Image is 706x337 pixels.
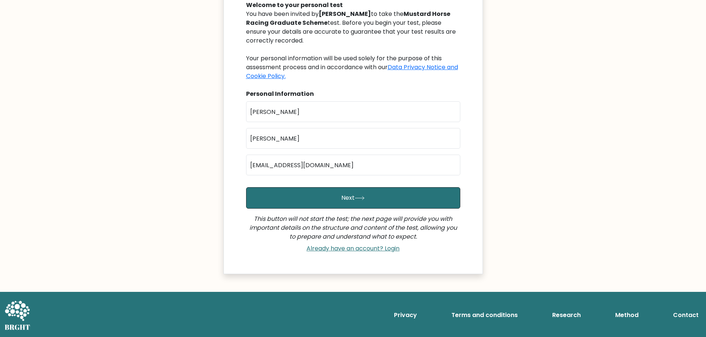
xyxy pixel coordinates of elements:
a: Privacy [391,308,420,323]
b: [PERSON_NAME] [319,10,371,18]
div: Welcome to your personal test [246,1,460,10]
a: Research [549,308,584,323]
input: Last name [246,128,460,149]
a: Terms and conditions [448,308,521,323]
div: You have been invited by to take the test. Before you begin your test, please ensure your details... [246,10,460,81]
input: First name [246,101,460,122]
input: Email [246,155,460,175]
b: Mustard Horse Racing Graduate Scheme [246,10,450,27]
a: Method [612,308,642,323]
a: Data Privacy Notice and Cookie Policy. [246,63,458,80]
a: Already have an account? Login [304,244,402,253]
a: Contact [670,308,702,323]
i: This button will not start the test; the next page will provide you with important details on the... [249,215,457,241]
div: Personal Information [246,90,460,98]
button: Next [246,187,460,209]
